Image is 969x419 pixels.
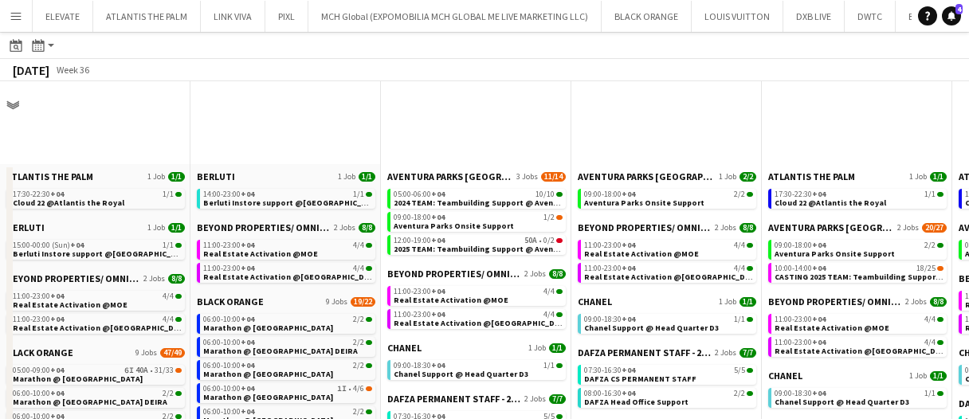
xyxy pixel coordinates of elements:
[203,337,372,355] a: 06:00-10:00+042/2Marathon @ [GEOGRAPHIC_DATA] DEIRA
[337,385,347,393] span: 1I
[241,263,254,273] span: +04
[775,388,943,406] a: 09:00-18:30+041/1Chanel Support @ Head Quarter D3
[431,309,445,319] span: +04
[543,311,555,319] span: 4/4
[50,365,64,375] span: +04
[70,240,84,250] span: +04
[203,362,254,370] span: 06:00-10:00
[6,221,45,233] span: BERLUTI
[775,339,826,347] span: 11:00-23:00
[622,189,635,199] span: +04
[203,323,333,333] span: Marathon @ DUBAI HILLS MALL
[147,172,165,182] span: 1 Job
[394,318,571,328] span: Real Estate Activation @Nakheel mall
[6,347,185,358] a: BLACK ORANGE9 Jobs47/49
[197,221,331,233] span: BEYOND PROPERTIES/ OMNIYAT
[197,221,375,233] a: BEYOND PROPERTIES/ OMNIYAT2 Jobs8/8
[203,385,254,393] span: 06:00-10:00
[197,296,264,307] span: BLACK ORANGE
[578,221,756,233] a: BEYOND PROPERTIES/ OMNIYAT2 Jobs8/8
[578,347,756,358] a: DAFZA PERMANENT STAFF - 2019/20252 Jobs7/7
[13,62,49,78] div: [DATE]
[143,274,165,284] span: 2 Jobs
[734,390,745,397] span: 2/2
[168,223,185,233] span: 1/1
[584,249,699,259] span: Real Estate Activation @MOE
[387,268,521,280] span: BEYOND PROPERTIES/ OMNIYAT
[241,383,254,394] span: +04
[353,339,364,347] span: 2/2
[6,272,185,347] div: BEYOND PROPERTIES/ OMNIYAT2 Jobs8/811:00-23:00+044/4Real Estate Activation @MOE11:00-23:00+044/4R...
[747,243,753,248] span: 4/4
[387,170,513,182] span: AVENTURA PARKS DUBAI
[528,343,546,353] span: 1 Job
[739,348,756,358] span: 7/7
[584,272,762,282] span: Real Estate Activation @Nakheel mall
[394,288,445,296] span: 11:00-23:00
[13,366,182,374] div: •
[241,337,254,347] span: +04
[584,240,753,258] a: 11:00-23:00+044/4Real Estate Activation @MOE
[13,189,182,207] a: 17:30-22:30+041/1Cloud 22 @Atlantis the Royal
[845,1,896,32] button: DWTC
[203,189,372,207] a: 14:00-23:00+041/1Berluti Instore support @[GEOGRAPHIC_DATA]
[6,221,185,233] a: BERLUTI1 Job1/1
[775,263,943,281] a: 10:00-14:00+0418/25CASTING 2025 TEAM: Teambuilding Support @ Aventura Parks
[909,371,927,381] span: 1 Job
[578,170,756,221] div: AVENTURA PARKS [GEOGRAPHIC_DATA]1 Job2/209:00-18:00+042/2Aventura Parks Onsite Support
[768,221,894,233] span: AVENTURA PARKS DUBAI
[13,241,84,249] span: 15:00-00:00 (Sun)
[768,221,947,233] a: AVENTURA PARKS [GEOGRAPHIC_DATA]2 Jobs20/27
[13,249,193,259] span: Berluti Instore support @Dubai Mall
[734,315,745,323] span: 1/1
[556,192,563,197] span: 10/10
[909,172,927,182] span: 1 Job
[203,392,333,402] span: Marathon @ FESTIVAL PLAZA
[135,348,157,358] span: 9 Jobs
[775,337,943,355] a: 11:00-23:00+044/4Real Estate Activation @[GEOGRAPHIC_DATA]
[924,390,936,397] span: 1/1
[937,243,943,248] span: 2/2
[163,390,174,397] span: 2/2
[394,286,563,304] a: 11:00-23:00+044/4Real Estate Activation @MOE
[353,362,364,370] span: 2/2
[241,360,254,370] span: +04
[924,241,936,249] span: 2/2
[13,190,64,198] span: 17:30-22:30
[543,288,555,296] span: 4/4
[556,215,563,220] span: 1/2
[930,297,947,307] span: 8/8
[203,240,372,258] a: 11:00-23:00+044/4Real Estate Activation @MOE
[775,397,909,407] span: Chanel Support @ Head Quarter D3
[387,268,566,280] a: BEYOND PROPERTIES/ OMNIYAT2 Jobs8/8
[905,297,927,307] span: 2 Jobs
[203,339,254,347] span: 06:00-10:00
[147,223,165,233] span: 1 Job
[203,272,381,282] span: Real Estate Activation @Nakheel mall
[394,212,563,230] a: 09:00-18:00+041/2Aventura Parks Onsite Support
[6,170,185,182] a: ATLANTIS THE PALM1 Job1/1
[241,189,254,199] span: +04
[584,365,753,383] a: 07:30-16:30+045/5DAFZA CS PERMANENT STAFF
[241,406,254,417] span: +04
[431,212,445,222] span: +04
[6,272,185,284] a: BEYOND PROPERTIES/ OMNIYAT2 Jobs8/8
[241,314,254,324] span: +04
[715,348,736,358] span: 2 Jobs
[719,297,736,307] span: 1 Job
[394,362,445,370] span: 09:00-18:30
[584,189,753,207] a: 09:00-18:00+042/2Aventura Parks Onsite Support
[543,362,555,370] span: 1/1
[163,315,174,323] span: 4/4
[543,213,555,221] span: 1/2
[812,314,826,324] span: +04
[163,241,174,249] span: 1/1
[394,237,563,245] div: •
[326,297,347,307] span: 9 Jobs
[308,1,602,32] button: MCH Global (EXPOMOBILIA MCH GLOBAL ME LIVE MARKETING LLC)
[549,394,566,404] span: 7/7
[175,294,182,299] span: 4/4
[768,296,902,307] span: BEYOND PROPERTIES/ OMNIYAT
[584,264,635,272] span: 11:00-23:00
[197,170,375,182] a: BERLUTI1 Job1/1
